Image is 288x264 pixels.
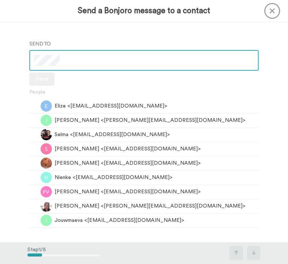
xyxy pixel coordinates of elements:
[55,131,170,138] div: Selma <[EMAIL_ADDRESS][DOMAIN_NAME]>
[41,129,52,140] img: 0a9a6d5a-3c29-48e7-a7d2-ff06f6fef278.jpg
[55,174,173,181] div: Nienke <[EMAIL_ADDRESS][DOMAIN_NAME]>
[55,159,201,167] div: [PERSON_NAME] <[EMAIL_ADDRESS][DOMAIN_NAME]>
[55,145,201,153] div: [PERSON_NAME] <[EMAIL_ADDRESS][DOMAIN_NAME]>
[41,172,52,183] img: n.png
[78,6,210,15] h3: Send a Bonjoro message to a contact
[41,115,52,126] img: j.png
[55,188,201,196] div: [PERSON_NAME] <[EMAIL_ADDRESS][DOMAIN_NAME]>
[55,102,167,110] div: Elize <[EMAIL_ADDRESS][DOMAIN_NAME]>
[41,186,52,197] img: pv.png
[41,200,52,212] img: 2188b0e0-d3e0-45aa-8efa-79a2b882007d.jpg
[41,143,52,155] img: s.png
[41,100,52,112] img: e.png
[29,90,259,95] h5: People
[29,41,259,46] h4: Send To
[41,158,52,169] img: 79729b9f-da6a-4dd0-9603-e033636d9da6.jpg
[55,217,184,224] div: Jouwmaeva <[EMAIL_ADDRESS][DOMAIN_NAME]>
[55,117,246,124] div: [PERSON_NAME] <[PERSON_NAME][EMAIL_ADDRESS][DOMAIN_NAME]>
[24,242,104,264] div: Step 1 / 5
[29,73,55,86] button: Done
[41,215,52,226] img: j.png
[55,202,246,210] div: [PERSON_NAME] <[PERSON_NAME][EMAIL_ADDRESS][DOMAIN_NAME]>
